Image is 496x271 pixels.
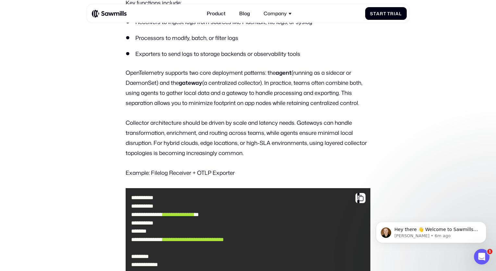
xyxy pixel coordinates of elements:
[399,11,402,16] span: l
[366,208,496,253] iframe: Intercom notifications message
[474,249,490,265] iframe: Intercom live chat
[179,79,202,87] strong: gateway
[376,11,380,16] span: a
[390,11,394,16] span: r
[380,11,383,16] span: r
[126,118,370,158] p: Collector architecture should be driven by scale and latency needs. Gateways can handle transform...
[370,11,373,16] span: S
[276,69,291,77] strong: agent
[383,11,386,16] span: t
[395,11,399,16] span: a
[260,7,295,20] div: Company
[487,249,492,254] span: 1
[126,34,370,42] li: Processors to modify, batch, or filter logs
[373,11,376,16] span: t
[394,11,395,16] span: i
[126,68,370,108] p: OpenTelemetry supports two core deployment patterns: the (running as a sidecar or DaemonSet) and ...
[203,7,229,20] a: Product
[264,10,287,16] div: Company
[126,168,370,178] p: Example: Filelog Receiver + OTLP Exporter
[126,50,370,58] li: Exporters to send logs to storage backends or observability tools
[365,7,407,20] a: StartTrial
[387,11,390,16] span: T
[236,7,254,20] a: Blog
